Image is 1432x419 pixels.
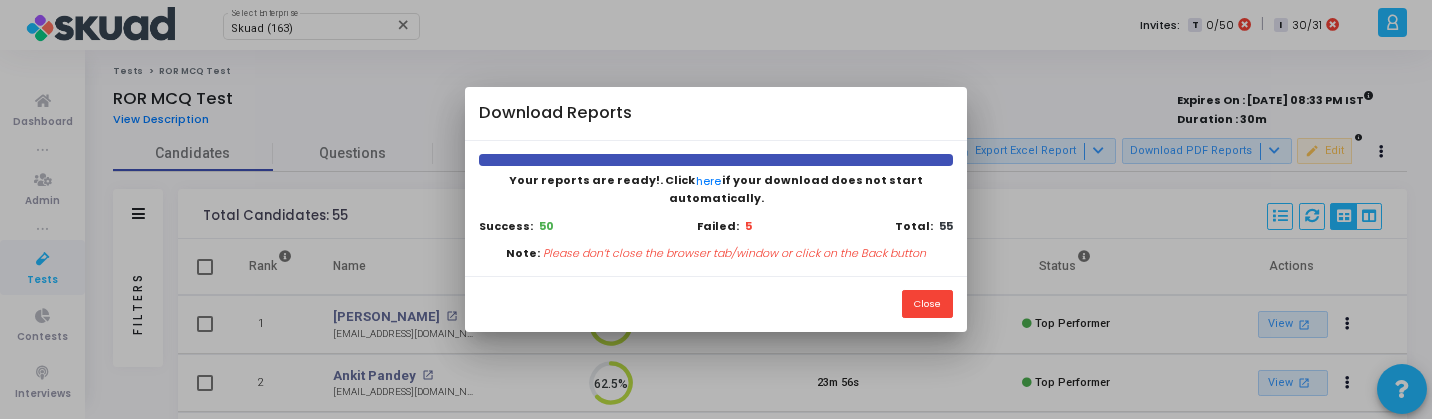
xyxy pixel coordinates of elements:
b: 55 [939,218,953,234]
button: here [695,172,722,191]
b: 5 [745,218,752,235]
b: Note: [506,245,540,262]
b: 50 [539,218,554,234]
p: Please don’t close the browser tab/window or click on the Back button [543,245,926,262]
h4: Download Reports [479,101,632,126]
b: Total: [895,218,933,234]
b: Success: [479,218,533,234]
b: Failed: [697,218,739,235]
span: Your reports are ready!. Click if your download does not start automatically. [509,172,923,206]
button: Close [902,290,953,317]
